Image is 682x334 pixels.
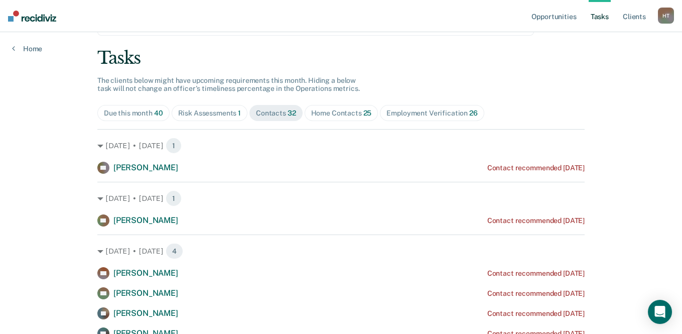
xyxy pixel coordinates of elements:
[154,109,163,117] span: 40
[97,48,585,68] div: Tasks
[648,300,672,324] div: Open Intercom Messenger
[238,109,241,117] span: 1
[8,11,56,22] img: Recidiviz
[363,109,372,117] span: 25
[386,109,477,118] div: Employment Verification
[12,44,42,53] a: Home
[113,163,178,172] span: [PERSON_NAME]
[658,8,674,24] div: H T
[104,109,163,118] div: Due this month
[487,269,585,278] div: Contact recommended [DATE]
[97,243,585,259] div: [DATE] • [DATE] 4
[97,190,585,206] div: [DATE] • [DATE] 1
[311,109,372,118] div: Home Contacts
[178,109,241,118] div: Risk Assessments
[97,76,360,93] span: The clients below might have upcoming requirements this month. Hiding a below task will not chang...
[166,243,183,259] span: 4
[487,164,585,172] div: Contact recommended [DATE]
[469,109,478,117] span: 26
[658,8,674,24] button: HT
[113,215,178,225] span: [PERSON_NAME]
[487,289,585,298] div: Contact recommended [DATE]
[113,268,178,278] span: [PERSON_NAME]
[113,288,178,298] span: [PERSON_NAME]
[487,309,585,318] div: Contact recommended [DATE]
[487,216,585,225] div: Contact recommended [DATE]
[256,109,296,118] div: Contacts
[113,308,178,318] span: [PERSON_NAME]
[288,109,296,117] span: 32
[166,138,182,154] span: 1
[166,190,182,206] span: 1
[97,138,585,154] div: [DATE] • [DATE] 1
